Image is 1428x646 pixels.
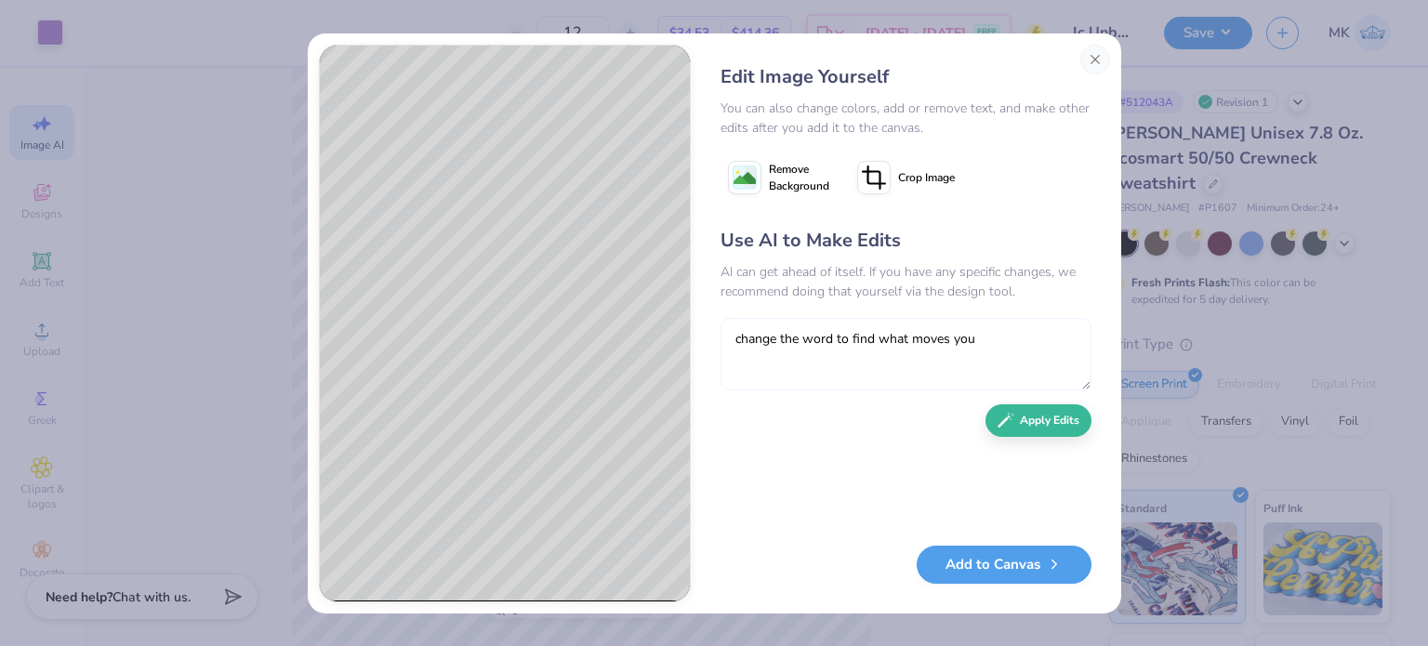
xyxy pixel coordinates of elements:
[769,161,829,194] span: Remove Background
[721,154,837,201] button: Remove Background
[721,262,1091,301] div: AI can get ahead of itself. If you have any specific changes, we recommend doing that yourself vi...
[721,227,1091,255] div: Use AI to Make Edits
[1080,45,1110,74] button: Close
[721,99,1091,138] div: You can also change colors, add or remove text, and make other edits after you add it to the canvas.
[721,63,1091,91] div: Edit Image Yourself
[985,404,1091,437] button: Apply Edits
[917,546,1091,584] button: Add to Canvas
[898,169,955,186] span: Crop Image
[850,154,966,201] button: Crop Image
[721,318,1091,390] textarea: change the word to find what moves you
